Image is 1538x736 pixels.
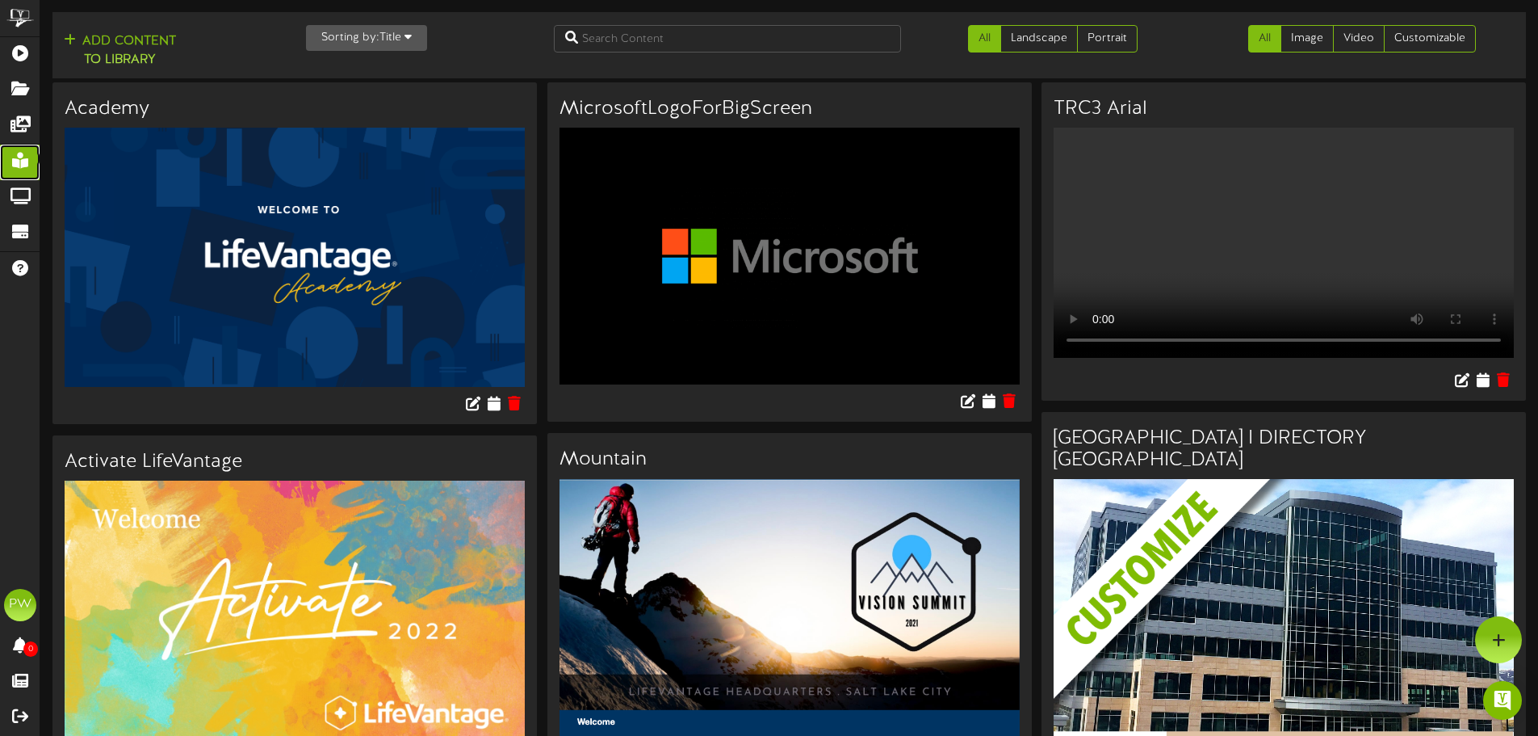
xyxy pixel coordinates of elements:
img: 441c0a19-43fa-49e0-b166-e7c5791eb2d6.png [559,128,1020,385]
div: PW [4,589,36,621]
h3: MicrosoftLogoForBigScreen [559,99,1020,120]
video: Your browser does not support HTML5 video. [1054,128,1514,358]
a: Image [1280,25,1334,53]
h3: Activate LifeVantage [65,452,525,473]
div: Open Intercom Messenger [1483,681,1522,720]
h3: Mountain [559,449,1020,470]
a: Portrait [1077,25,1138,53]
h3: [GEOGRAPHIC_DATA] I DIRECTORY [GEOGRAPHIC_DATA] [1054,428,1514,471]
input: Search Content [554,25,901,53]
button: Add Contentto Library [59,32,181,70]
a: Landscape [1000,25,1078,53]
img: 154ae421-e4b8-447f-b70a-f88afc8826e6b44edfbf-5e2e-45ed-9f91-bdd51d70154c.png [65,128,525,387]
a: Video [1333,25,1385,53]
button: Sorting by:Title [306,25,427,51]
a: All [968,25,1001,53]
h3: Academy [65,99,525,120]
a: All [1248,25,1281,53]
span: 0 [23,641,38,657]
h3: TRC3 Arial [1054,99,1514,120]
a: Customizable [1384,25,1476,53]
